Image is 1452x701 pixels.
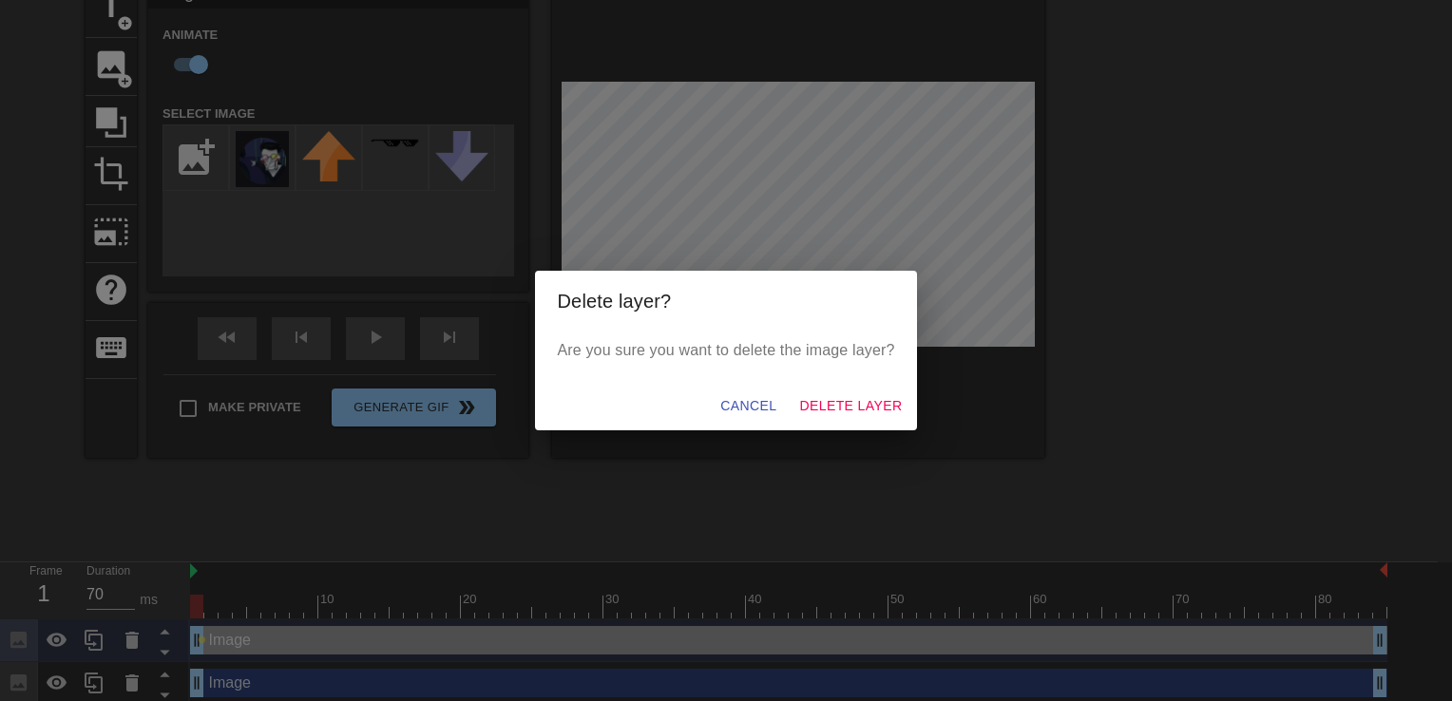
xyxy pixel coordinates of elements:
[558,339,895,362] p: Are you sure you want to delete the image layer?
[720,394,776,418] span: Cancel
[713,388,784,424] button: Cancel
[792,388,909,424] button: Delete Layer
[558,286,895,316] h2: Delete layer?
[799,394,902,418] span: Delete Layer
